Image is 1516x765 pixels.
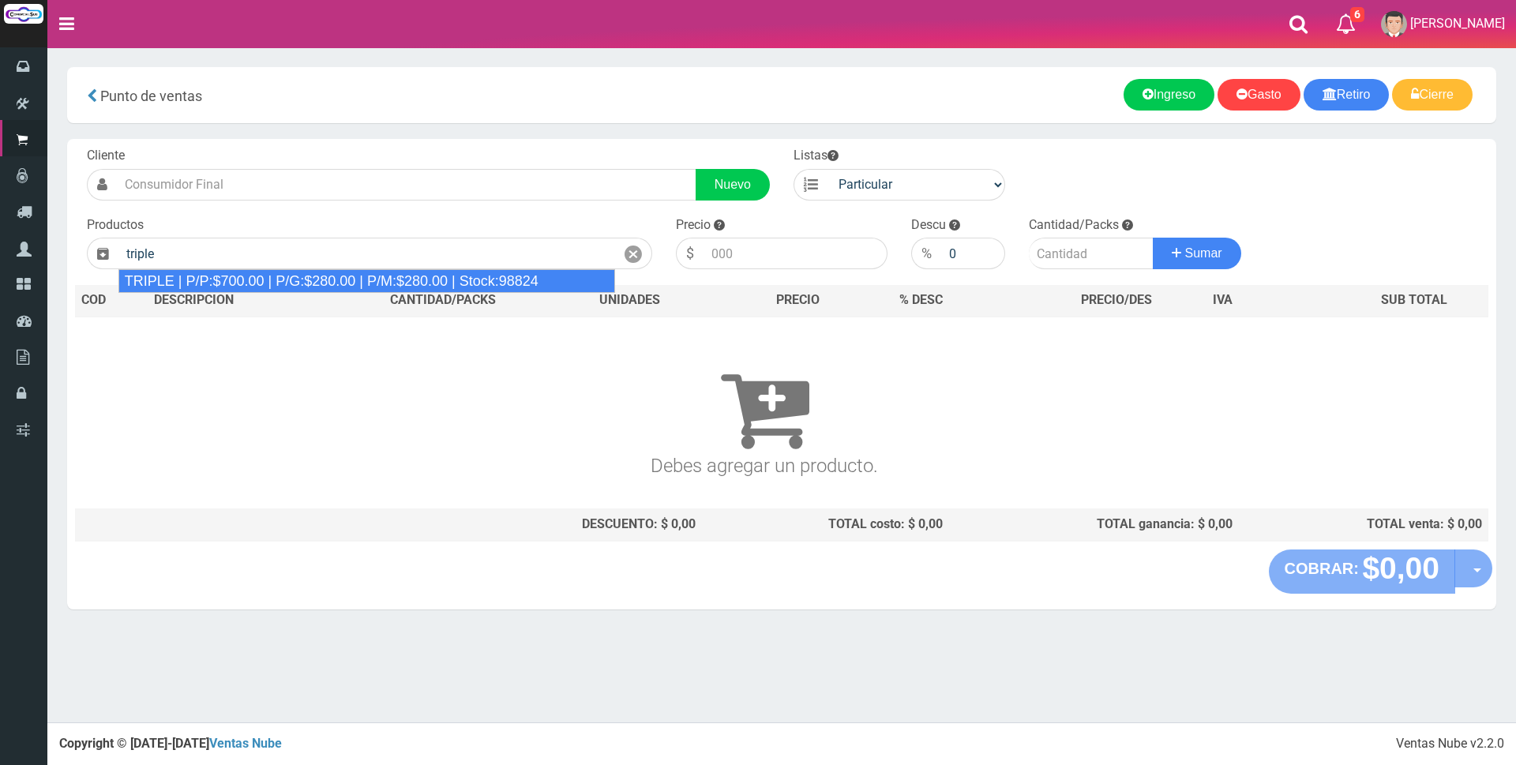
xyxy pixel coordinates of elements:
[676,216,711,234] label: Precio
[334,516,696,534] div: DESCUENTO: $ 0,00
[100,88,202,104] span: Punto de ventas
[1029,216,1119,234] label: Cantidad/Packs
[708,516,944,534] div: TOTAL costo: $ 0,00
[696,169,770,201] a: Nuevo
[1124,79,1214,111] a: Ingreso
[704,238,887,269] input: 000
[1213,292,1233,307] span: IVA
[1362,551,1439,585] strong: $0,00
[676,238,704,269] div: $
[1029,238,1154,269] input: Cantidad
[794,147,839,165] label: Listas
[776,291,820,309] span: PRECIO
[4,4,43,24] img: Logo grande
[1350,7,1364,22] span: 6
[911,238,941,269] div: %
[328,285,558,317] th: CANTIDAD/PACKS
[1185,246,1222,260] span: Sumar
[1392,79,1473,111] a: Cierre
[1269,549,1456,594] button: COBRAR: $0,00
[1381,11,1407,37] img: User Image
[1410,16,1505,31] span: [PERSON_NAME]
[148,285,328,317] th: DES
[911,216,946,234] label: Descu
[118,238,615,269] input: Introduzca el nombre del producto
[75,285,148,317] th: COD
[87,147,125,165] label: Cliente
[1218,79,1300,111] a: Gasto
[1304,79,1390,111] a: Retiro
[118,269,615,293] div: TRIPLE | P/P:$700.00 | P/G:$280.00 | P/M:$280.00 | Stock:98824
[209,736,282,751] a: Ventas Nube
[955,516,1233,534] div: TOTAL ganancia: $ 0,00
[1245,516,1482,534] div: TOTAL venta: $ 0,00
[941,238,1005,269] input: 000
[558,285,701,317] th: UNIDADES
[81,339,1447,476] h3: Debes agregar un producto.
[87,216,144,234] label: Productos
[59,736,282,751] strong: Copyright © [DATE]-[DATE]
[899,292,943,307] span: % DESC
[117,169,696,201] input: Consumidor Final
[1381,291,1447,309] span: SUB TOTAL
[1285,560,1359,577] strong: COBRAR:
[1153,238,1241,269] button: Sumar
[1396,735,1504,753] div: Ventas Nube v2.2.0
[1081,292,1152,307] span: PRECIO/DES
[177,292,234,307] span: CRIPCION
